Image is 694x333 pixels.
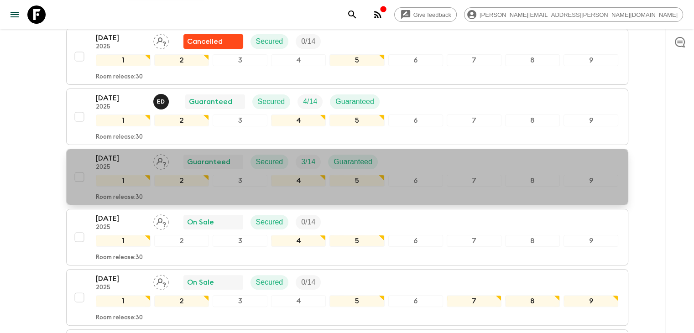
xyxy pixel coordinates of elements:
[153,157,169,164] span: Assign pack leader
[447,114,501,126] div: 7
[329,114,384,126] div: 5
[154,175,209,187] div: 2
[5,5,24,24] button: menu
[187,277,214,288] p: On Sale
[256,156,283,167] p: Secured
[388,295,443,307] div: 6
[564,235,618,247] div: 9
[256,36,283,47] p: Secured
[505,295,560,307] div: 8
[301,217,315,228] p: 0 / 14
[250,34,289,49] div: Secured
[66,269,628,326] button: [DATE]2025Assign pack leaderOn SaleSecuredTrip Fill123456789Room release:30
[447,54,501,66] div: 7
[408,11,456,18] span: Give feedback
[394,7,457,22] a: Give feedback
[505,175,560,187] div: 8
[296,155,321,169] div: Trip Fill
[256,277,283,288] p: Secured
[96,54,151,66] div: 1
[66,88,628,145] button: [DATE]2025Edwin Duarte RíosGuaranteedSecuredTrip FillGuaranteed123456789Room release:30
[96,43,146,51] p: 2025
[153,94,171,109] button: ED
[96,73,143,81] p: Room release: 30
[388,235,443,247] div: 6
[96,314,143,322] p: Room release: 30
[505,114,560,126] div: 8
[153,97,171,104] span: Edwin Duarte Ríos
[335,96,374,107] p: Guaranteed
[505,235,560,247] div: 8
[296,275,321,290] div: Trip Fill
[252,94,291,109] div: Secured
[388,54,443,66] div: 6
[96,114,151,126] div: 1
[96,254,143,261] p: Room release: 30
[271,54,326,66] div: 4
[301,277,315,288] p: 0 / 14
[96,93,146,104] p: [DATE]
[447,175,501,187] div: 7
[96,175,151,187] div: 1
[329,295,384,307] div: 5
[564,54,618,66] div: 9
[334,156,372,167] p: Guaranteed
[296,34,321,49] div: Trip Fill
[153,217,169,224] span: Assign pack leader
[96,235,151,247] div: 1
[464,7,683,22] div: [PERSON_NAME][EMAIL_ADDRESS][PERSON_NAME][DOMAIN_NAME]
[250,275,289,290] div: Secured
[154,235,209,247] div: 2
[256,217,283,228] p: Secured
[271,235,326,247] div: 4
[329,54,384,66] div: 5
[187,156,230,167] p: Guaranteed
[153,277,169,285] span: Assign pack leader
[505,54,560,66] div: 8
[388,175,443,187] div: 6
[187,217,214,228] p: On Sale
[154,114,209,126] div: 2
[271,175,326,187] div: 4
[250,155,289,169] div: Secured
[66,209,628,265] button: [DATE]2025Assign pack leaderOn SaleSecuredTrip Fill123456789Room release:30
[213,235,267,247] div: 3
[301,36,315,47] p: 0 / 14
[564,295,618,307] div: 9
[157,98,165,105] p: E D
[564,114,618,126] div: 9
[154,54,209,66] div: 2
[153,36,169,44] span: Assign pack leader
[154,295,209,307] div: 2
[96,224,146,231] p: 2025
[343,5,361,24] button: search adventures
[213,175,267,187] div: 3
[96,104,146,111] p: 2025
[183,34,243,49] div: Flash Pack cancellation
[213,114,267,126] div: 3
[96,32,146,43] p: [DATE]
[66,28,628,85] button: [DATE]2025Assign pack leaderFlash Pack cancellationSecuredTrip Fill123456789Room release:30
[96,213,146,224] p: [DATE]
[564,175,618,187] div: 9
[329,175,384,187] div: 5
[271,295,326,307] div: 4
[250,215,289,229] div: Secured
[297,94,323,109] div: Trip Fill
[301,156,315,167] p: 3 / 14
[329,235,384,247] div: 5
[303,96,317,107] p: 4 / 14
[96,273,146,284] p: [DATE]
[96,164,146,171] p: 2025
[296,215,321,229] div: Trip Fill
[447,295,501,307] div: 7
[258,96,285,107] p: Secured
[189,96,232,107] p: Guaranteed
[475,11,683,18] span: [PERSON_NAME][EMAIL_ADDRESS][PERSON_NAME][DOMAIN_NAME]
[447,235,501,247] div: 7
[213,54,267,66] div: 3
[213,295,267,307] div: 3
[187,36,223,47] p: Cancelled
[271,114,326,126] div: 4
[96,194,143,201] p: Room release: 30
